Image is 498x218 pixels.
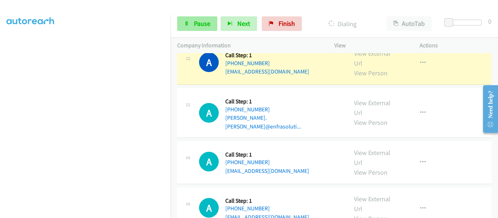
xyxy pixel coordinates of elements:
div: The call is yet to be attempted [199,152,219,171]
iframe: Resource Center [477,80,498,138]
div: The call is yet to be attempted [199,103,219,123]
h5: Call Step: 1 [225,98,341,105]
h1: A [199,198,219,218]
p: View [334,41,406,50]
h5: Call Step: 1 [225,197,309,205]
span: Pause [194,19,210,28]
div: Delay between calls (in seconds) [448,20,482,25]
h1: A [199,152,219,171]
p: Actions [420,41,492,50]
a: View Person [354,69,388,77]
a: View Person [354,118,388,127]
a: [PHONE_NUMBER] [225,159,270,166]
p: Dialing [312,19,373,29]
a: View External Url [354,195,390,213]
button: Next [221,16,257,31]
p: Company Information [177,41,321,50]
a: Finish [262,16,302,31]
button: AutoTab [386,16,432,31]
h1: A [199,52,219,72]
h5: Call Step: 1 [225,151,309,158]
a: [PHONE_NUMBER] [225,60,270,67]
div: The call is yet to be attempted [199,198,219,218]
a: View External Url [354,99,390,117]
a: [PHONE_NUMBER] [225,205,270,212]
a: [EMAIL_ADDRESS][DOMAIN_NAME] [225,167,309,174]
a: [PERSON_NAME].[PERSON_NAME]@enfrasoluti... [225,114,301,130]
a: View Person [354,168,388,177]
span: Finish [279,19,295,28]
h1: A [199,103,219,123]
a: [PHONE_NUMBER] [225,106,270,113]
span: Next [237,19,250,28]
div: 0 [488,16,491,26]
h5: Call Step: 1 [225,52,309,59]
a: Pause [177,16,217,31]
a: View External Url [354,148,390,167]
a: [EMAIL_ADDRESS][DOMAIN_NAME] [225,68,309,75]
